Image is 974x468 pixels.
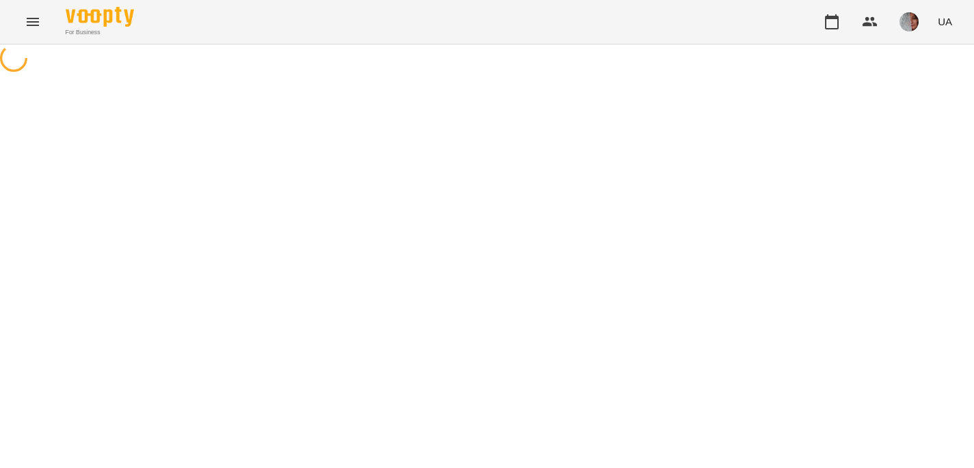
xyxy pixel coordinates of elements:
button: UA [932,9,958,34]
span: UA [938,14,952,29]
img: 00e56ec9b043b19adf0666da6a3b5eb7.jpeg [899,12,919,31]
img: Voopty Logo [66,7,134,27]
span: For Business [66,28,134,37]
button: Menu [16,5,49,38]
